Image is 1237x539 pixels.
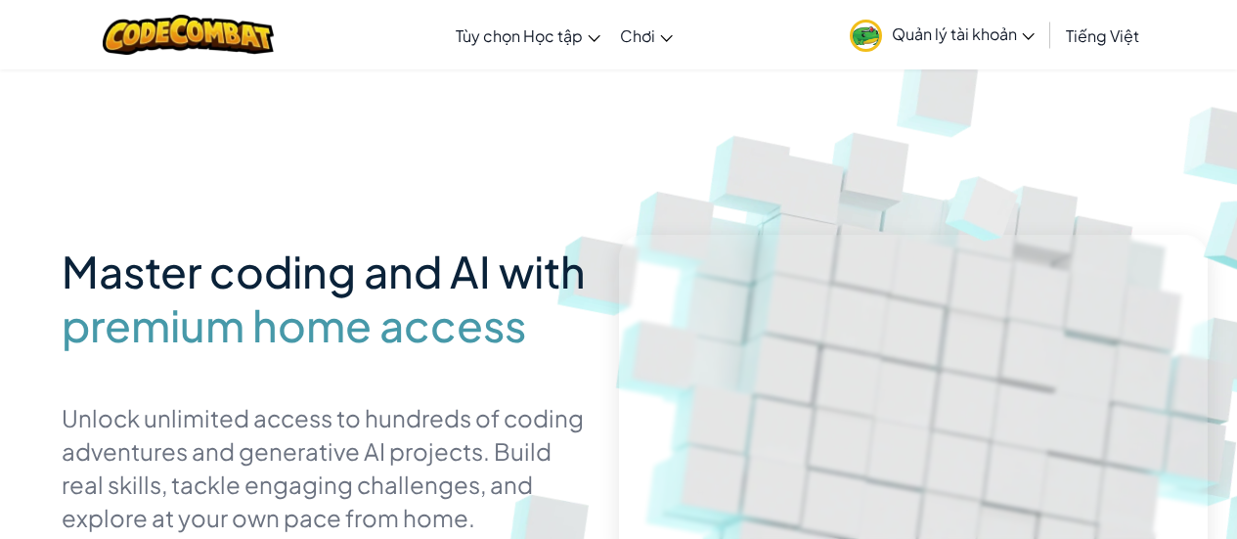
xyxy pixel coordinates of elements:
[916,145,1053,269] img: Overlap cubes
[62,401,590,534] p: Unlock unlimited access to hundreds of coding adventures and generative AI projects. Build real s...
[610,9,683,62] a: Chơi
[840,4,1044,66] a: Quản lý tài khoản
[103,15,274,55] img: CodeCombat logo
[1056,9,1149,62] a: Tiếng Việt
[850,20,882,52] img: avatar
[1066,25,1139,46] span: Tiếng Việt
[620,25,655,46] span: Chơi
[446,9,610,62] a: Tùy chọn Học tập
[62,298,526,352] span: premium home access
[62,244,586,298] span: Master coding and AI with
[456,25,583,46] span: Tùy chọn Học tập
[892,23,1035,44] span: Quản lý tài khoản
